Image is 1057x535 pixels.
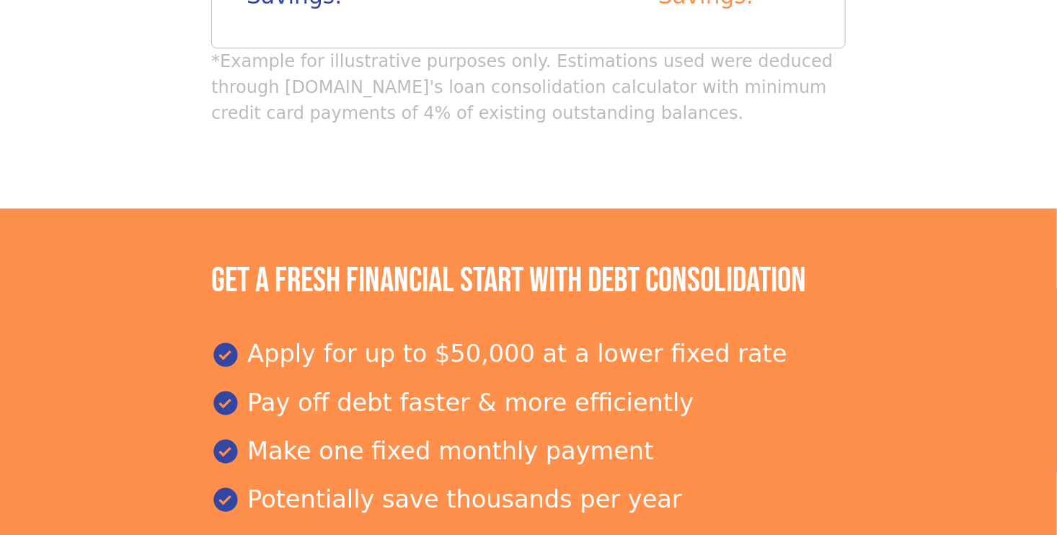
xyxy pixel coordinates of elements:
[211,482,846,518] div: Potentially save thousands per year
[211,336,846,372] div: Apply for up to $50,000 at a lower fixed rate
[211,260,846,302] h3: Get a fresh financial start with debt consolidation
[211,48,846,126] p: *Example for illustrative purposes only. Estimations used were deduced through [DOMAIN_NAME]'s lo...
[211,385,846,421] div: Pay off debt faster & more efficiently
[211,433,846,469] div: Make one fixed monthly payment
